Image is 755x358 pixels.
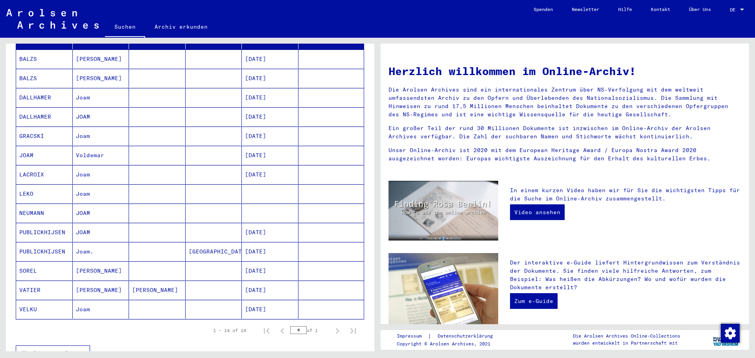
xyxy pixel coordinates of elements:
[73,184,129,203] mat-cell: Joam
[242,88,298,107] mat-cell: [DATE]
[397,332,502,340] div: |
[242,50,298,68] mat-cell: [DATE]
[73,204,129,222] mat-cell: JOAM
[345,323,361,338] button: Last page
[73,261,129,280] mat-cell: [PERSON_NAME]
[16,281,73,299] mat-cell: VATIER
[274,323,290,338] button: Previous page
[711,330,741,349] img: yv_logo.png
[242,107,298,126] mat-cell: [DATE]
[389,124,741,141] p: Ein großer Teil der rund 30 Millionen Dokumente ist inzwischen im Online-Archiv der Arolsen Archi...
[242,261,298,280] mat-cell: [DATE]
[73,242,129,261] mat-cell: Joam.
[730,7,738,13] span: DE
[105,17,145,38] a: Suchen
[22,349,79,356] span: Weniger anzeigen
[16,146,73,165] mat-cell: JOAM
[573,332,680,340] p: Die Arolsen Archives Online-Collections
[16,204,73,222] mat-cell: NEUMANN
[73,223,129,242] mat-cell: JOAM
[389,253,498,326] img: eguide.jpg
[389,181,498,241] img: video.jpg
[6,9,99,29] img: Arolsen_neg.svg
[186,242,242,261] mat-cell: [GEOGRAPHIC_DATA]
[129,281,186,299] mat-cell: [PERSON_NAME]
[73,50,129,68] mat-cell: [PERSON_NAME]
[16,127,73,145] mat-cell: GRACSKI
[16,261,73,280] mat-cell: SOREL
[73,107,129,126] mat-cell: JOAM
[73,281,129,299] mat-cell: [PERSON_NAME]
[290,327,330,334] div: of 1
[259,323,274,338] button: First page
[397,332,428,340] a: Impressum
[397,340,502,347] p: Copyright © Arolsen Archives, 2021
[16,50,73,68] mat-cell: BALZS
[73,146,129,165] mat-cell: Voldemar
[242,300,298,319] mat-cell: [DATE]
[242,165,298,184] mat-cell: [DATE]
[389,146,741,163] p: Unser Online-Archiv ist 2020 mit dem European Heritage Award / Europa Nostra Award 2020 ausgezeic...
[389,86,741,119] p: Die Arolsen Archives sind ein internationales Zentrum über NS-Verfolgung mit dem weltweit umfasse...
[16,165,73,184] mat-cell: LACROIX
[242,127,298,145] mat-cell: [DATE]
[16,88,73,107] mat-cell: DALLHAMER
[16,69,73,88] mat-cell: BALZS
[73,165,129,184] mat-cell: Joam
[145,17,217,36] a: Archiv erkunden
[16,107,73,126] mat-cell: DALLHAMER
[73,69,129,88] mat-cell: [PERSON_NAME]
[510,259,741,292] p: Der interaktive e-Guide liefert Hintergrundwissen zum Verständnis der Dokumente. Sie finden viele...
[431,332,502,340] a: Datenschutzerklärung
[16,300,73,319] mat-cell: VELKU
[242,146,298,165] mat-cell: [DATE]
[510,204,565,220] a: Video ansehen
[242,223,298,242] mat-cell: [DATE]
[73,127,129,145] mat-cell: Joam
[510,293,558,309] a: Zum e-Guide
[389,63,741,79] h1: Herzlich willkommen im Online-Archiv!
[73,300,129,319] mat-cell: Joam
[16,223,73,242] mat-cell: PUBLICKHIJSEN
[73,88,129,107] mat-cell: Joam
[721,324,740,343] img: Zustimmung ändern
[16,184,73,203] mat-cell: LEKO
[242,69,298,88] mat-cell: [DATE]
[330,323,345,338] button: Next page
[242,281,298,299] mat-cell: [DATE]
[573,340,680,347] p: wurden entwickelt in Partnerschaft mit
[242,242,298,261] mat-cell: [DATE]
[16,242,73,261] mat-cell: PUBLICKHIJSEN
[510,186,741,203] p: In einem kurzen Video haben wir für Sie die wichtigsten Tipps für die Suche im Online-Archiv zusa...
[213,327,246,334] div: 1 – 14 of 14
